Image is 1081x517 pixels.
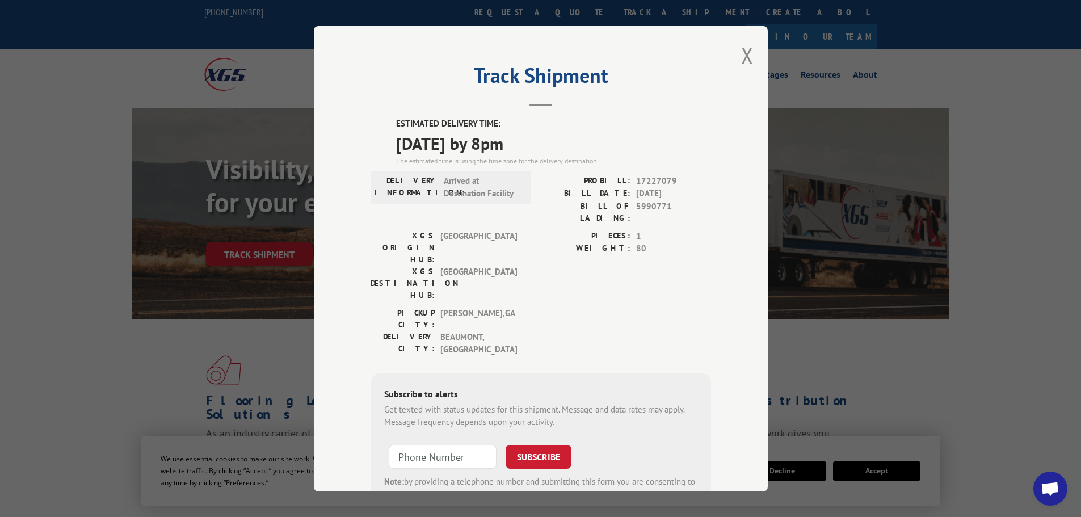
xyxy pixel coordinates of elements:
[384,403,697,428] div: Get texted with status updates for this shipment. Message and data rates may apply. Message frequ...
[396,155,711,166] div: The estimated time is using the time zone for the delivery destination.
[636,229,711,242] span: 1
[384,476,404,486] strong: Note:
[440,306,517,330] span: [PERSON_NAME] , GA
[541,187,630,200] label: BILL DATE:
[541,174,630,187] label: PROBILL:
[440,265,517,301] span: [GEOGRAPHIC_DATA]
[374,174,438,200] label: DELIVERY INFORMATION:
[506,444,571,468] button: SUBSCRIBE
[440,330,517,356] span: BEAUMONT , [GEOGRAPHIC_DATA]
[636,187,711,200] span: [DATE]
[371,306,435,330] label: PICKUP CITY:
[396,117,711,131] label: ESTIMATED DELIVERY TIME:
[371,68,711,89] h2: Track Shipment
[541,242,630,255] label: WEIGHT:
[371,330,435,356] label: DELIVERY CITY:
[541,200,630,224] label: BILL OF LADING:
[396,130,711,155] span: [DATE] by 8pm
[389,444,497,468] input: Phone Number
[636,200,711,224] span: 5990771
[741,40,754,70] button: Close modal
[541,229,630,242] label: PIECES:
[636,242,711,255] span: 80
[384,475,697,514] div: by providing a telephone number and submitting this form you are consenting to be contacted by SM...
[371,265,435,301] label: XGS DESTINATION HUB:
[636,174,711,187] span: 17227079
[384,386,697,403] div: Subscribe to alerts
[440,229,517,265] span: [GEOGRAPHIC_DATA]
[371,229,435,265] label: XGS ORIGIN HUB:
[444,174,520,200] span: Arrived at Destination Facility
[1033,472,1067,506] a: Open chat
